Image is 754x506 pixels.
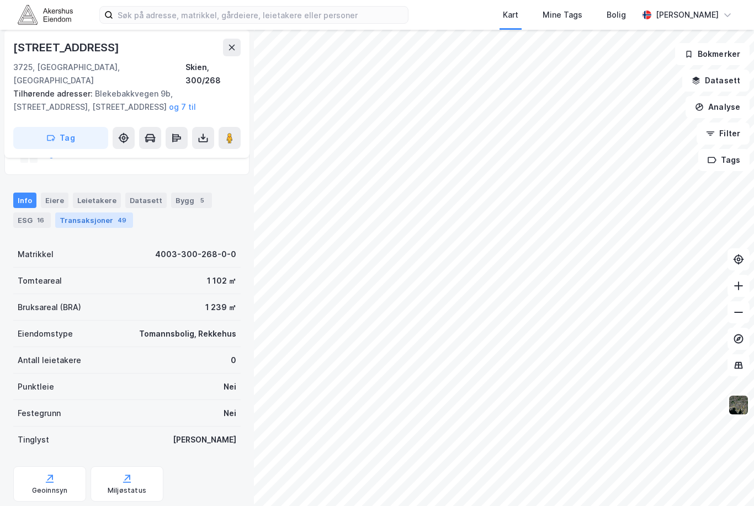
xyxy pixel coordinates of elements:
[18,274,62,287] div: Tomteareal
[543,8,582,22] div: Mine Tags
[699,453,754,506] div: Kontrollprogram for chat
[197,195,208,206] div: 5
[18,380,54,393] div: Punktleie
[686,96,750,118] button: Analyse
[224,380,236,393] div: Nei
[13,212,51,228] div: ESG
[607,8,626,22] div: Bolig
[698,149,750,171] button: Tags
[13,87,232,114] div: Blekebakkvegen 9b, [STREET_ADDRESS], [STREET_ADDRESS]
[173,433,236,446] div: [PERSON_NAME]
[155,248,236,261] div: 4003-300-268-0-0
[675,43,750,65] button: Bokmerker
[41,193,68,208] div: Eiere
[18,407,61,420] div: Festegrunn
[697,122,750,145] button: Filter
[18,354,81,367] div: Antall leietakere
[139,327,236,340] div: Tomannsbolig, Rekkehus
[18,248,54,261] div: Matrikkel
[13,39,121,56] div: [STREET_ADDRESS]
[205,301,236,314] div: 1 239 ㎡
[73,193,121,208] div: Leietakere
[18,301,81,314] div: Bruksareal (BRA)
[699,453,754,506] iframe: Chat Widget
[18,433,49,446] div: Tinglyst
[224,407,236,420] div: Nei
[18,5,73,24] img: akershus-eiendom-logo.9091f326c980b4bce74ccdd9f866810c.svg
[108,486,146,495] div: Miljøstatus
[115,215,129,226] div: 49
[171,193,212,208] div: Bygg
[55,212,133,228] div: Transaksjoner
[682,70,750,92] button: Datasett
[18,327,73,340] div: Eiendomstype
[503,8,518,22] div: Kart
[13,193,36,208] div: Info
[125,193,167,208] div: Datasett
[185,61,241,87] div: Skien, 300/268
[32,486,68,495] div: Geoinnsyn
[231,354,236,367] div: 0
[728,395,749,416] img: 9k=
[13,61,185,87] div: 3725, [GEOGRAPHIC_DATA], [GEOGRAPHIC_DATA]
[13,127,108,149] button: Tag
[656,8,719,22] div: [PERSON_NAME]
[113,7,408,23] input: Søk på adresse, matrikkel, gårdeiere, leietakere eller personer
[35,215,46,226] div: 16
[207,274,236,287] div: 1 102 ㎡
[13,89,95,98] span: Tilhørende adresser:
